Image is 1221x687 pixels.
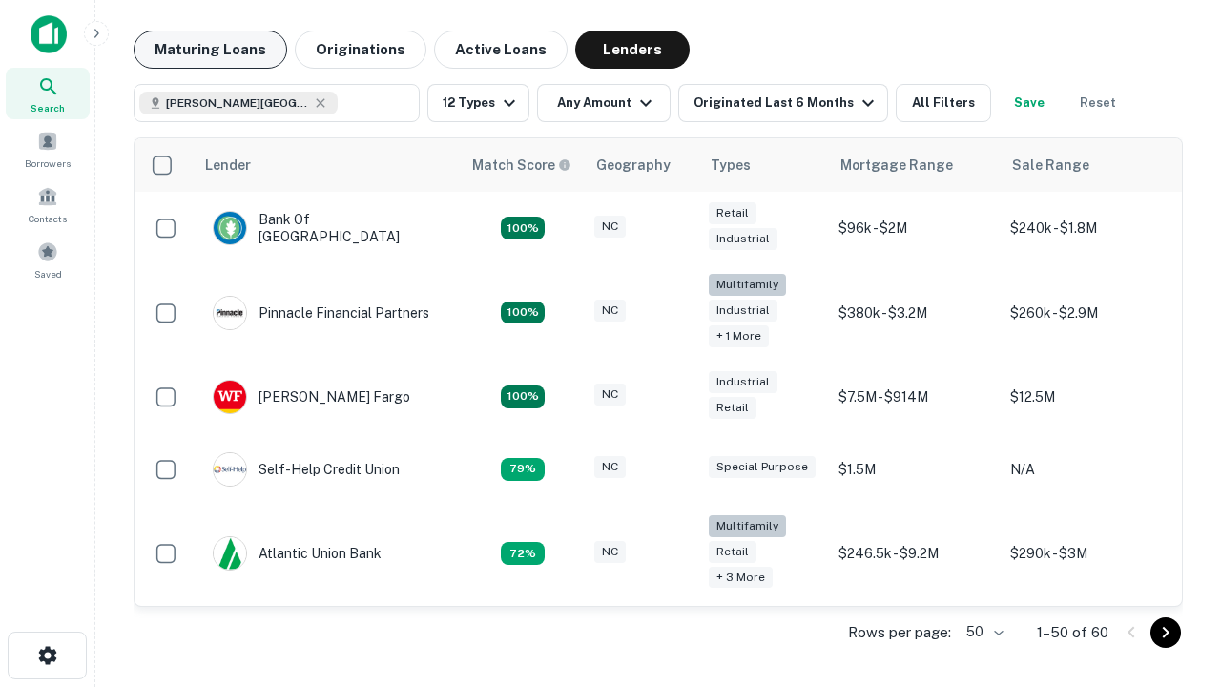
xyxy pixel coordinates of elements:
[999,84,1060,122] button: Save your search to get updates of matches that match your search criteria.
[594,541,626,563] div: NC
[25,156,71,171] span: Borrowers
[709,202,756,224] div: Retail
[709,274,786,296] div: Multifamily
[1001,361,1172,433] td: $12.5M
[709,397,756,419] div: Retail
[709,541,756,563] div: Retail
[1001,506,1172,602] td: $290k - $3M
[840,154,953,177] div: Mortgage Range
[829,192,1001,264] td: $96k - $2M
[214,381,246,413] img: picture
[709,456,816,478] div: Special Purpose
[501,385,545,408] div: Matching Properties: 15, hasApolloMatch: undefined
[472,155,568,176] h6: Match Score
[594,384,626,406] div: NC
[1012,154,1089,177] div: Sale Range
[678,84,888,122] button: Originated Last 6 Months
[213,296,429,330] div: Pinnacle Financial Partners
[214,537,246,570] img: picture
[829,433,1001,506] td: $1.5M
[461,138,585,192] th: Capitalize uses an advanced AI algorithm to match your search with the best lender. The match sco...
[214,212,246,244] img: picture
[6,123,90,175] a: Borrowers
[709,325,769,347] div: + 1 more
[709,515,786,537] div: Multifamily
[214,297,246,329] img: picture
[6,234,90,285] a: Saved
[214,453,246,486] img: picture
[594,456,626,478] div: NC
[213,536,382,571] div: Atlantic Union Bank
[1001,601,1172,674] td: $480k - $3.1M
[829,361,1001,433] td: $7.5M - $914M
[166,94,309,112] span: [PERSON_NAME][GEOGRAPHIC_DATA], [GEOGRAPHIC_DATA]
[434,31,568,69] button: Active Loans
[829,138,1001,192] th: Mortgage Range
[709,228,777,250] div: Industrial
[501,542,545,565] div: Matching Properties: 10, hasApolloMatch: undefined
[1001,192,1172,264] td: $240k - $1.8M
[711,154,751,177] div: Types
[575,31,690,69] button: Lenders
[1126,534,1221,626] iframe: Chat Widget
[34,266,62,281] span: Saved
[205,154,251,177] div: Lender
[501,302,545,324] div: Matching Properties: 25, hasApolloMatch: undefined
[427,84,529,122] button: 12 Types
[848,621,951,644] p: Rows per page:
[194,138,461,192] th: Lender
[31,15,67,53] img: capitalize-icon.png
[693,92,880,114] div: Originated Last 6 Months
[709,300,777,322] div: Industrial
[213,452,400,487] div: Self-help Credit Union
[213,211,442,245] div: Bank Of [GEOGRAPHIC_DATA]
[501,217,545,239] div: Matching Properties: 14, hasApolloMatch: undefined
[1001,433,1172,506] td: N/A
[1067,84,1128,122] button: Reset
[134,31,287,69] button: Maturing Loans
[959,618,1006,646] div: 50
[585,138,699,192] th: Geography
[829,601,1001,674] td: $200k - $3.3M
[6,178,90,230] a: Contacts
[1001,138,1172,192] th: Sale Range
[1037,621,1108,644] p: 1–50 of 60
[472,155,571,176] div: Capitalize uses an advanced AI algorithm to match your search with the best lender. The match sco...
[594,216,626,238] div: NC
[896,84,991,122] button: All Filters
[699,138,829,192] th: Types
[709,567,773,589] div: + 3 more
[709,371,777,393] div: Industrial
[1001,264,1172,361] td: $260k - $2.9M
[6,68,90,119] a: Search
[29,211,67,226] span: Contacts
[537,84,671,122] button: Any Amount
[1150,617,1181,648] button: Go to next page
[295,31,426,69] button: Originations
[829,264,1001,361] td: $380k - $3.2M
[829,506,1001,602] td: $246.5k - $9.2M
[501,458,545,481] div: Matching Properties: 11, hasApolloMatch: undefined
[596,154,671,177] div: Geography
[213,380,410,414] div: [PERSON_NAME] Fargo
[31,100,65,115] span: Search
[594,300,626,322] div: NC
